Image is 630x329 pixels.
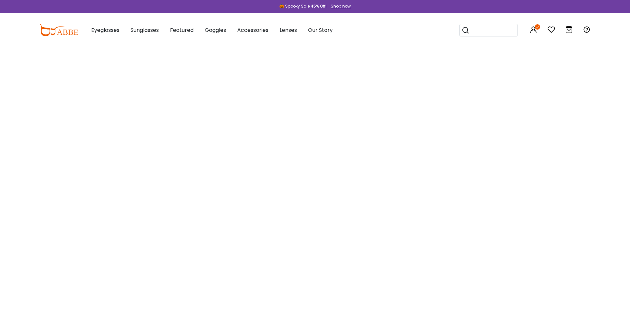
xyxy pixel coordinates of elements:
[308,26,333,34] span: Our Story
[91,26,119,34] span: Eyeglasses
[327,3,351,9] a: Shop now
[237,26,268,34] span: Accessories
[205,26,226,34] span: Goggles
[331,3,351,9] div: Shop now
[39,24,78,36] img: abbeglasses.com
[131,26,159,34] span: Sunglasses
[279,3,326,9] div: 🎃 Spooky Sale 45% Off!
[280,26,297,34] span: Lenses
[170,26,194,34] span: Featured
